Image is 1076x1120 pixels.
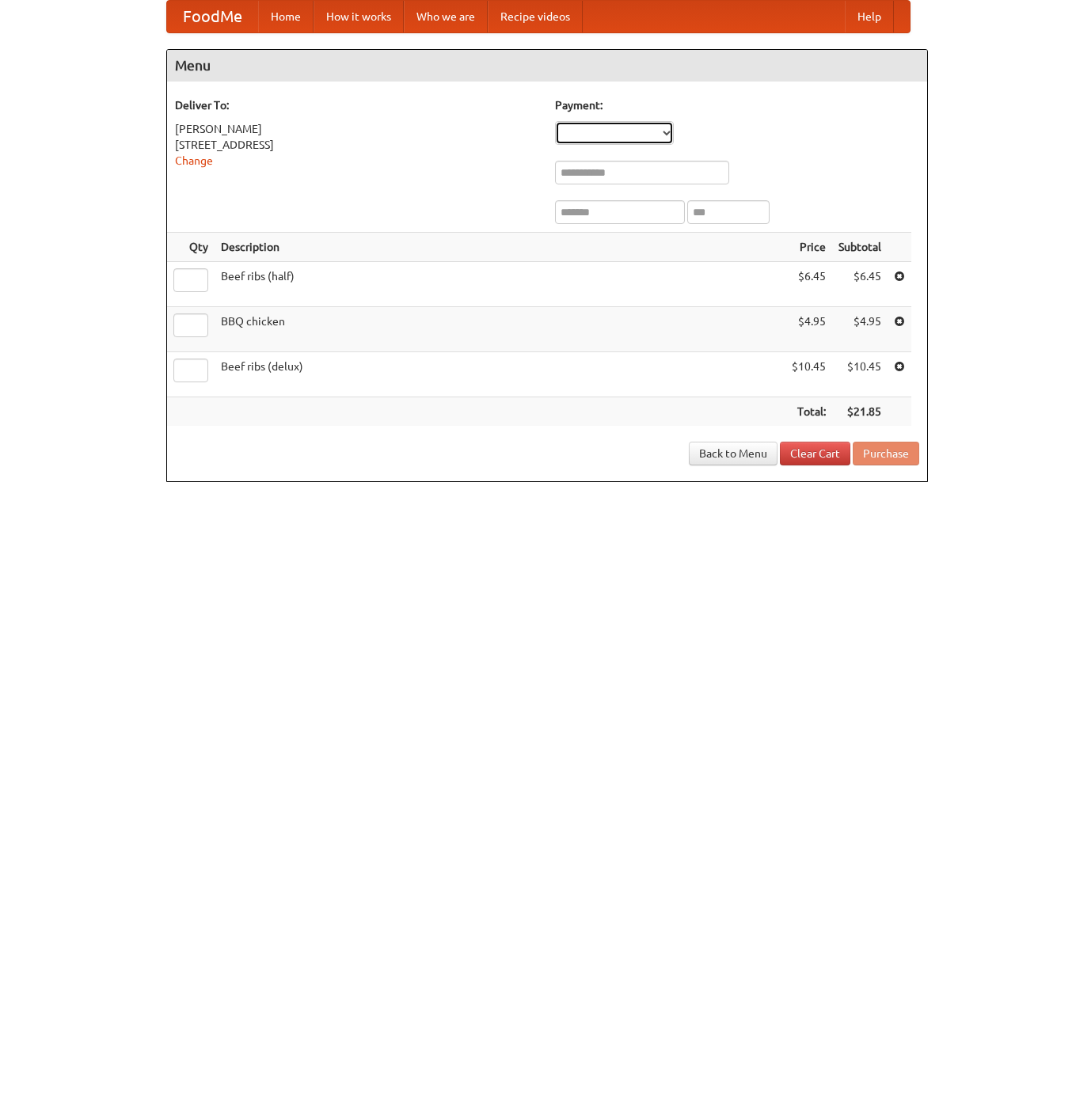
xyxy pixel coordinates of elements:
a: Clear Cart [780,442,850,465]
th: Qty [167,233,215,262]
a: Home [258,1,314,32]
h5: Deliver To: [175,97,539,113]
th: Subtotal [832,233,888,262]
td: $4.95 [785,307,832,352]
td: $6.45 [832,262,888,307]
td: $6.45 [785,262,832,307]
th: Description [215,233,785,262]
td: $10.45 [832,352,888,397]
th: Total: [785,397,832,427]
h4: Menu [167,50,927,82]
td: $4.95 [832,307,888,352]
td: Beef ribs (delux) [215,352,785,397]
th: Price [785,233,832,262]
div: [PERSON_NAME] [175,121,539,137]
td: Beef ribs (half) [215,262,785,307]
a: FoodMe [167,1,258,32]
a: Help [845,1,894,32]
a: How it works [314,1,404,32]
a: Change [175,154,213,167]
a: Back to Menu [689,442,778,465]
td: BBQ chicken [215,307,785,352]
h5: Payment: [555,97,919,113]
a: Recipe videos [488,1,583,32]
a: Who we are [404,1,488,32]
th: $21.85 [832,397,888,427]
button: Purchase [853,442,919,465]
td: $10.45 [785,352,832,397]
div: [STREET_ADDRESS] [175,137,539,153]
